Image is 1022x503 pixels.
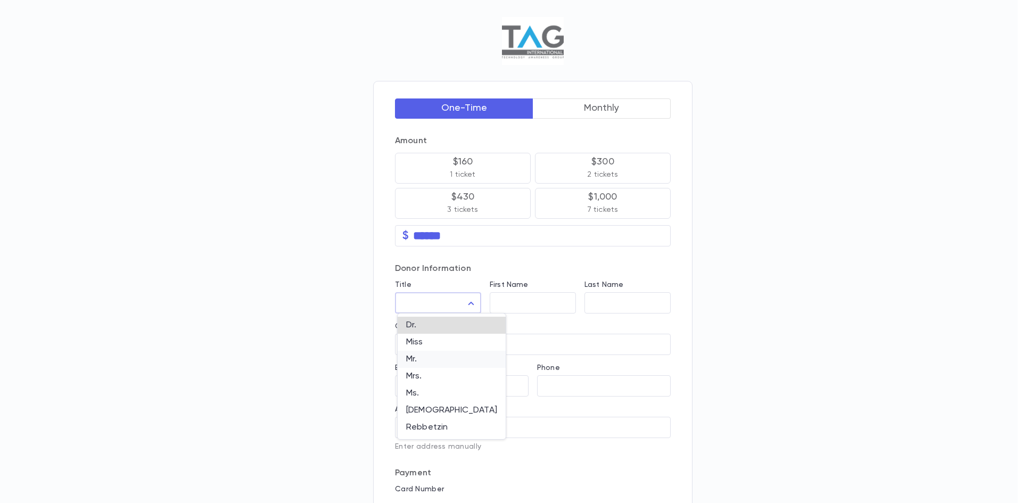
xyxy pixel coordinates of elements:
span: [DEMOGRAPHIC_DATA] [406,405,497,416]
span: Rebbetzin [406,422,497,433]
span: Mrs. [406,371,497,382]
span: Ms. [406,388,497,399]
span: Dr. [406,320,497,331]
span: Miss [406,337,497,348]
span: Mr. [406,354,497,365]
